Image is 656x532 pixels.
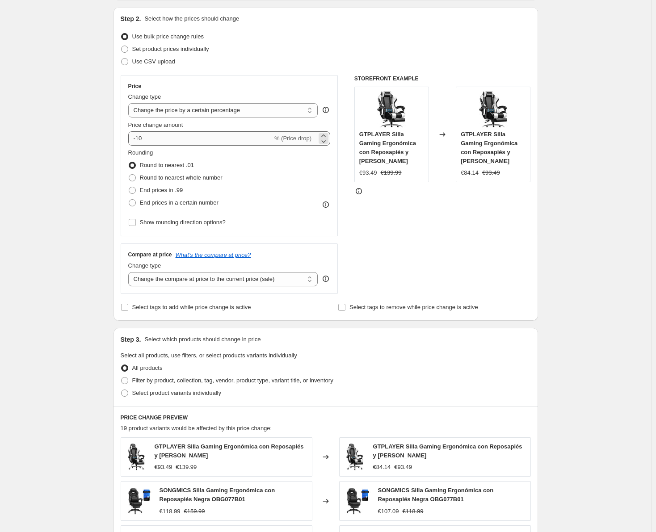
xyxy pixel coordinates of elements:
span: Set product prices individually [132,46,209,52]
span: Filter by product, collection, tag, vendor, product type, variant title, or inventory [132,377,333,384]
img: 71T1pgjK0dL_80x.jpg [344,444,366,470]
span: End prices in a certain number [140,199,219,206]
strike: €139.99 [176,463,197,472]
p: Select how the prices should change [144,14,239,23]
span: Select product variants individually [132,390,221,396]
h2: Step 3. [121,335,141,344]
div: €84.14 [461,168,479,177]
div: help [321,274,330,283]
div: €93.49 [359,168,377,177]
img: 71T1pgjK0dL_80x.jpg [126,444,147,470]
span: Use CSV upload [132,58,175,65]
span: Show rounding direction options? [140,219,226,226]
span: Price change amount [128,121,183,128]
span: Use bulk price change rules [132,33,204,40]
button: What's the compare at price? [176,251,251,258]
p: Select which products should change in price [144,335,261,344]
span: Round to nearest whole number [140,174,223,181]
span: Round to nearest .01 [140,162,194,168]
h6: PRICE CHANGE PREVIEW [121,414,531,421]
img: 71dMNCznacL_80x.jpg [344,488,371,515]
input: -15 [128,131,273,146]
span: 19 product variants would be affected by this price change: [121,425,272,431]
div: €107.09 [378,507,399,516]
span: % (Price drop) [274,135,311,142]
span: SONGMICS Silla Gaming Ergonómica con Reposapiés Negra OBG077B01 [378,487,494,503]
span: Rounding [128,149,153,156]
span: SONGMICS Silla Gaming Ergonómica con Reposapiés Negra OBG077B01 [160,487,275,503]
h2: Step 2. [121,14,141,23]
div: help [321,105,330,114]
h3: Compare at price [128,251,172,258]
span: Select all products, use filters, or select products variants individually [121,352,297,359]
strike: €118.99 [403,507,424,516]
span: Change type [128,262,161,269]
div: €84.14 [373,463,391,472]
strike: €93.49 [482,168,500,177]
strike: €93.49 [394,463,412,472]
span: Change type [128,93,161,100]
h3: Price [128,83,141,90]
span: End prices in .99 [140,187,183,193]
span: GTPLAYER Silla Gaming Ergonómica con Reposapiés y [PERSON_NAME] [154,443,303,459]
span: GTPLAYER Silla Gaming Ergonómica con Reposapiés y [PERSON_NAME] [461,131,517,164]
span: Select tags to add while price change is active [132,304,251,310]
strike: €139.99 [381,168,402,177]
img: 71dMNCznacL_80x.jpg [126,488,152,515]
h6: STOREFRONT EXAMPLE [354,75,531,82]
img: 71T1pgjK0dL_80x.jpg [374,92,409,127]
div: €93.49 [154,463,172,472]
strike: €159.99 [184,507,205,516]
span: GTPLAYER Silla Gaming Ergonómica con Reposapiés y [PERSON_NAME] [373,443,522,459]
img: 71T1pgjK0dL_80x.jpg [475,92,511,127]
span: Select tags to remove while price change is active [349,304,478,310]
span: All products [132,364,163,371]
div: €118.99 [160,507,181,516]
span: GTPLAYER Silla Gaming Ergonómica con Reposapiés y [PERSON_NAME] [359,131,416,164]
